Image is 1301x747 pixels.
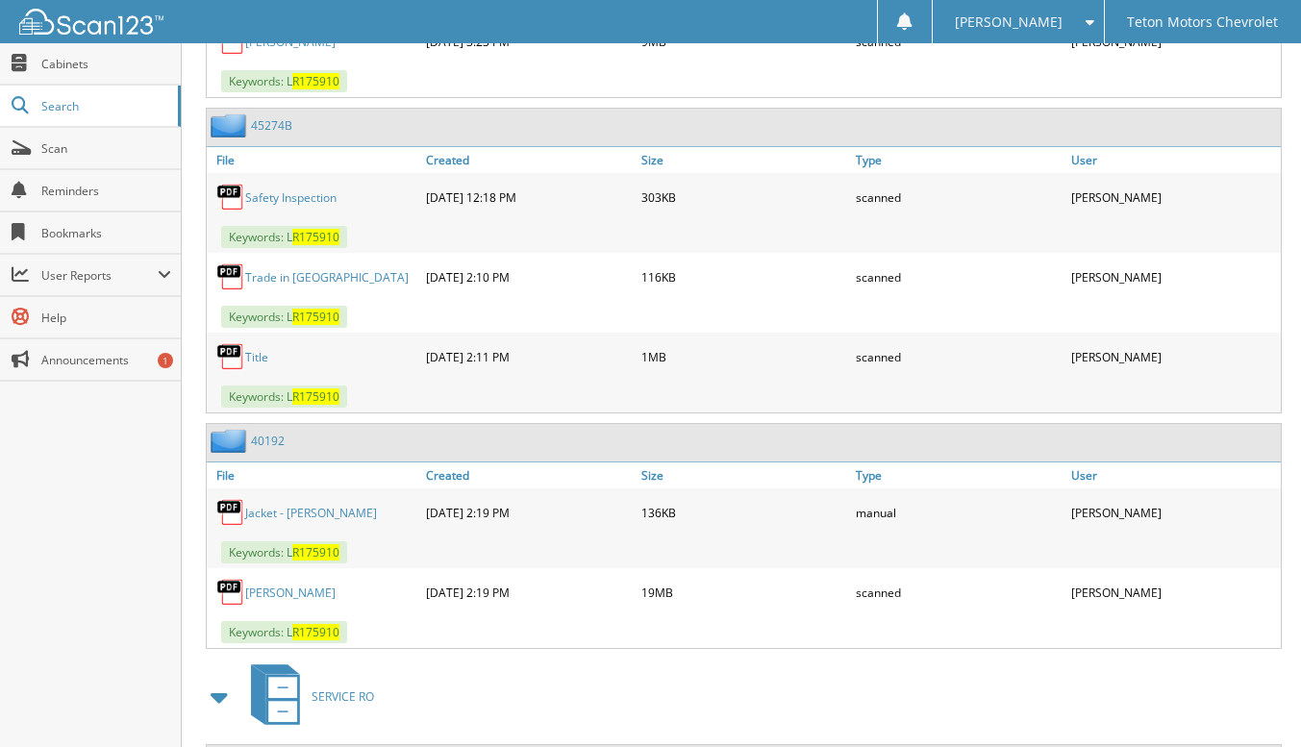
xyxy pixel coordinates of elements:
div: 116KB [637,258,851,296]
a: Type [851,462,1065,488]
a: Type [851,147,1065,173]
span: [PERSON_NAME] [955,16,1063,28]
div: scanned [851,178,1065,216]
a: Created [421,147,636,173]
img: PDF.png [216,578,245,607]
a: User [1066,147,1281,173]
iframe: Chat Widget [1205,655,1301,747]
span: Scan [41,140,171,157]
span: Bookmarks [41,225,171,241]
img: PDF.png [216,183,245,212]
div: 1 [158,353,173,368]
div: [DATE] 12:18 PM [421,178,636,216]
span: Keywords: L [221,306,347,328]
a: Created [421,462,636,488]
img: PDF.png [216,342,245,371]
span: User Reports [41,267,158,284]
a: 40192 [251,433,285,449]
span: Keywords: L [221,621,347,643]
span: Help [41,310,171,326]
div: [PERSON_NAME] [1066,493,1281,532]
img: folder2.png [211,113,251,137]
div: [DATE] 2:19 PM [421,493,636,532]
div: [PERSON_NAME] [1066,258,1281,296]
span: R175910 [292,229,339,245]
span: R175910 [292,544,339,560]
img: PDF.png [216,498,245,527]
div: 136KB [637,493,851,532]
span: Keywords: L [221,386,347,408]
div: 19MB [637,573,851,611]
span: Search [41,98,168,114]
span: SERVICE RO [312,688,374,705]
div: [DATE] 2:19 PM [421,573,636,611]
a: Safety Inspection [245,189,337,206]
span: R175910 [292,309,339,325]
img: folder2.png [211,429,251,453]
div: scanned [851,337,1065,376]
a: Size [637,147,851,173]
span: Keywords: L [221,70,347,92]
a: File [207,147,421,173]
div: [PERSON_NAME] [1066,178,1281,216]
span: Announcements [41,352,171,368]
div: 303KB [637,178,851,216]
span: Keywords: L [221,226,347,248]
a: 45274B [251,117,292,134]
img: PDF.png [216,262,245,291]
a: Title [245,349,268,365]
a: Trade in [GEOGRAPHIC_DATA] [245,269,409,286]
div: manual [851,493,1065,532]
a: User [1066,462,1281,488]
div: [PERSON_NAME] [1066,337,1281,376]
span: R175910 [292,624,339,640]
div: scanned [851,258,1065,296]
div: [PERSON_NAME] [1066,573,1281,611]
div: scanned [851,573,1065,611]
a: File [207,462,421,488]
span: R175910 [292,388,339,405]
a: Size [637,462,851,488]
div: 1MB [637,337,851,376]
img: scan123-logo-white.svg [19,9,163,35]
a: Jacket - [PERSON_NAME] [245,505,377,521]
span: R175910 [292,73,339,89]
a: [PERSON_NAME] [245,585,336,601]
span: Reminders [41,183,171,199]
span: Keywords: L [221,541,347,563]
span: Cabinets [41,56,171,72]
div: [DATE] 2:10 PM [421,258,636,296]
div: [DATE] 2:11 PM [421,337,636,376]
a: SERVICE RO [239,659,374,735]
span: Teton Motors Chevrolet [1127,16,1278,28]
